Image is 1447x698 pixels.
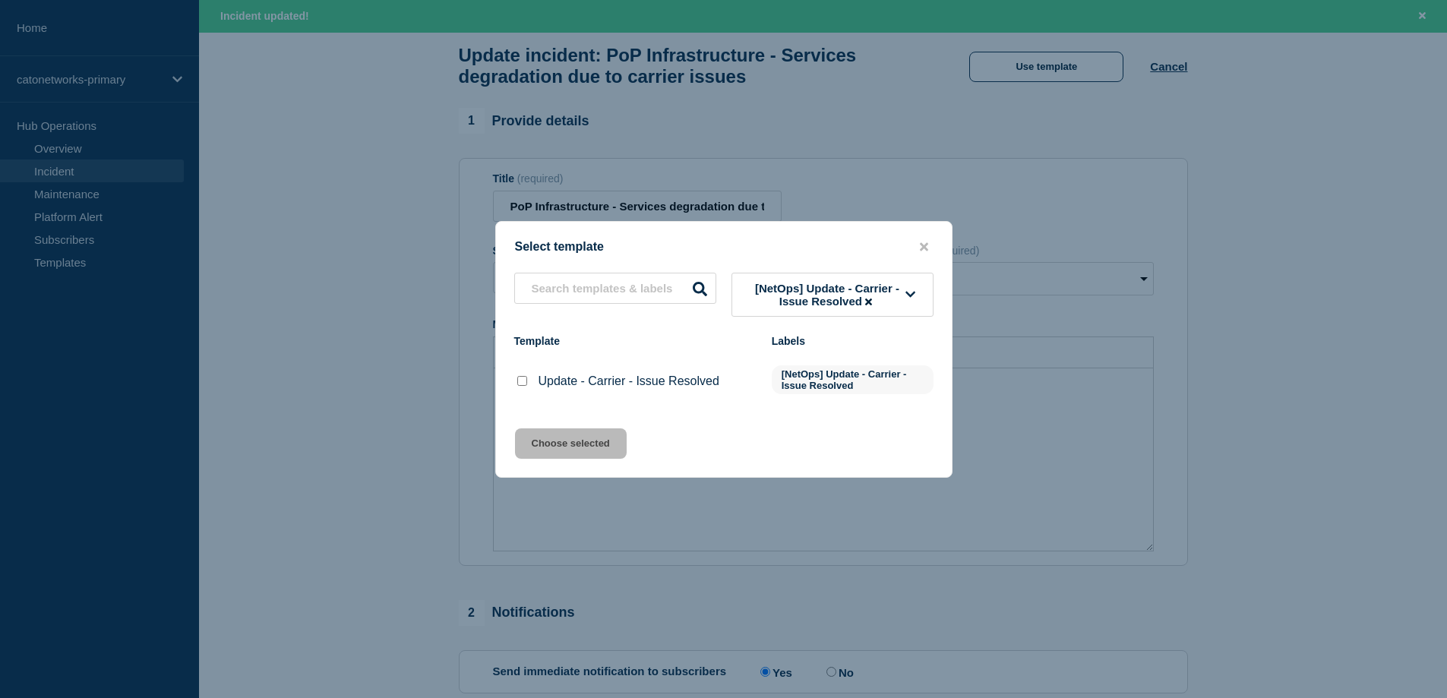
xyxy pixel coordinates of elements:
button: close button [915,240,933,254]
button: Choose selected [515,428,627,459]
p: Update - Carrier - Issue Resolved [539,374,719,388]
div: Labels [772,335,934,347]
span: [NetOps] Update - Carrier - Issue Resolved [772,365,934,394]
button: [NetOps] Update - Carrier - Issue Resolved [731,273,934,317]
div: Select template [496,240,952,254]
span: [NetOps] Update - Carrier - Issue Resolved [749,282,906,308]
div: Template [514,335,757,347]
input: Search templates & labels [514,273,716,304]
input: Update - Carrier - Issue Resolved checkbox [517,376,527,386]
